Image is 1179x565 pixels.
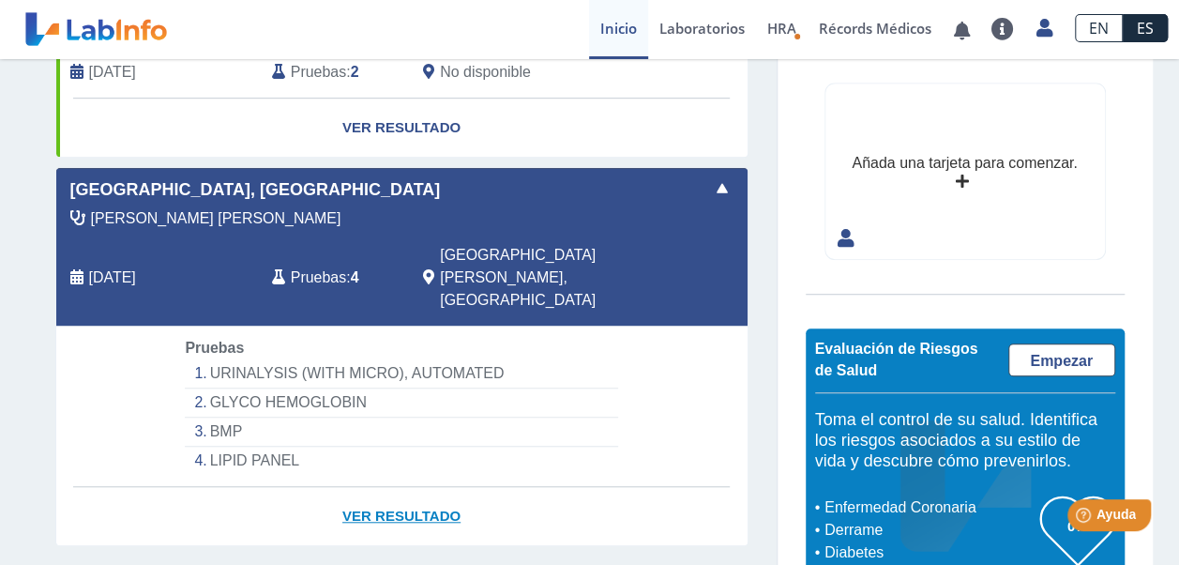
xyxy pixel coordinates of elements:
li: GLYCO HEMOGLOBIN [185,389,617,418]
a: Ver Resultado [56,487,748,546]
span: Pruebas [185,340,244,356]
div: : [258,61,409,84]
span: Accede y maneja sus planes [857,40,1072,59]
span: No disponible [440,61,531,84]
li: LIPID PANEL [185,447,617,475]
li: Diabetes [820,542,1040,564]
span: [GEOGRAPHIC_DATA], [GEOGRAPHIC_DATA] [70,177,441,203]
span: 2023-11-17 [89,61,136,84]
li: Enfermedad Coronaria [820,496,1040,519]
span: Empezar [1030,353,1093,369]
li: BMP [185,418,617,447]
a: ES [1123,14,1168,42]
span: Evaluación de Riesgos de Salud [815,341,978,379]
li: URINALYSIS (WITH MICRO), AUTOMATED [185,359,617,389]
iframe: Help widget launcher [1012,492,1158,544]
li: Derrame [820,519,1040,542]
a: Ver Resultado [56,99,748,158]
span: Diaz Moran, Damaris [91,207,341,230]
div: : [258,244,409,312]
span: HRA [767,19,796,38]
b: 4 [351,269,359,285]
div: Añada una tarjeta para comenzar. [852,153,1077,176]
span: Pruebas [291,267,346,289]
a: EN [1075,14,1123,42]
h5: Toma el control de su salud. Identifica los riesgos asociados a su estilo de vida y descubre cómo... [815,411,1115,472]
span: 2025-08-25 [89,267,136,289]
b: 2 [351,64,359,80]
span: San Juan, PR [440,244,647,312]
a: Empezar [1008,344,1115,376]
span: Pruebas [291,61,346,84]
